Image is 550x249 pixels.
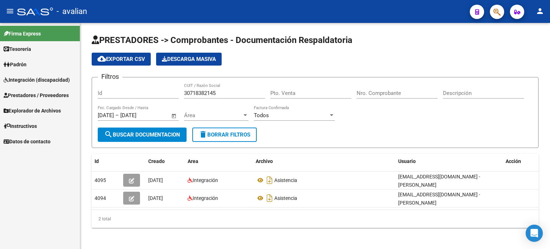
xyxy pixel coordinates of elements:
datatable-header-cell: Creado [145,154,185,169]
span: Integración (discapacidad) [4,76,70,84]
span: Area [188,158,198,164]
span: [EMAIL_ADDRESS][DOMAIN_NAME] - [PERSON_NAME] [398,174,480,188]
button: Open calendar [170,112,178,120]
span: Firma Express [4,30,41,38]
datatable-header-cell: Acción [503,154,539,169]
span: Archivo [256,158,273,164]
span: Tesorería [4,45,31,53]
datatable-header-cell: Archivo [253,154,395,169]
datatable-header-cell: Id [92,154,120,169]
span: – [115,112,119,119]
div: 2 total [92,210,539,228]
span: Exportar CSV [97,56,145,62]
i: Descargar documento [265,174,274,186]
span: Acción [506,158,521,164]
button: Exportar CSV [92,53,151,66]
span: Todos [254,112,269,119]
span: Creado [148,158,165,164]
datatable-header-cell: Area [185,154,253,169]
h3: Filtros [98,72,122,82]
span: Usuario [398,158,416,164]
app-download-masive: Descarga masiva de comprobantes (adjuntos) [156,53,222,66]
span: 4095 [95,177,106,183]
button: Descarga Masiva [156,53,222,66]
span: Asistencia [274,177,297,183]
span: Borrar Filtros [199,131,250,138]
mat-icon: delete [199,130,207,139]
span: [DATE] [148,195,163,201]
span: Integración [193,177,218,183]
span: Id [95,158,99,164]
div: Open Intercom Messenger [526,225,543,242]
button: Borrar Filtros [192,128,257,142]
span: PRESTADORES -> Comprobantes - Documentación Respaldatoria [92,35,352,45]
span: Prestadores / Proveedores [4,91,69,99]
mat-icon: person [536,7,544,15]
span: Descarga Masiva [162,56,216,62]
mat-icon: menu [6,7,14,15]
span: Padrón [4,61,26,68]
button: Buscar Documentacion [98,128,187,142]
span: Buscar Documentacion [104,131,180,138]
input: Start date [98,112,114,119]
span: Datos de contacto [4,138,50,145]
span: 4094 [95,195,106,201]
i: Descargar documento [265,192,274,204]
span: - avalian [57,4,87,19]
mat-icon: search [104,130,113,139]
span: Instructivos [4,122,37,130]
span: Asistencia [274,195,297,201]
span: Integración [193,195,218,201]
span: Explorador de Archivos [4,107,61,115]
span: [DATE] [148,177,163,183]
input: End date [120,112,155,119]
span: [EMAIL_ADDRESS][DOMAIN_NAME] - [PERSON_NAME] [398,192,480,206]
mat-icon: cloud_download [97,54,106,63]
datatable-header-cell: Usuario [395,154,503,169]
span: Área [184,112,242,119]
